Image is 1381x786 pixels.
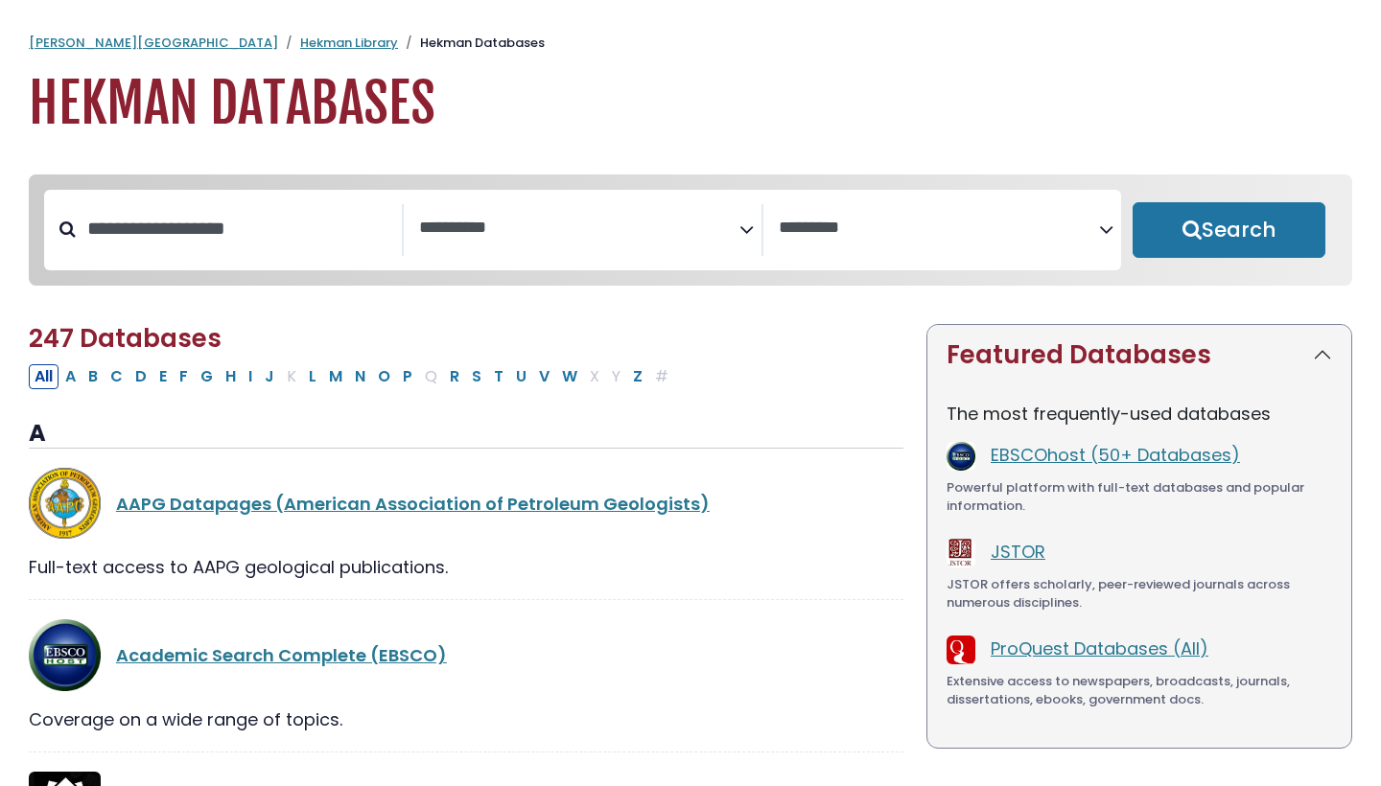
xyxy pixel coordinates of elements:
a: EBSCOhost (50+ Databases) [991,443,1240,467]
nav: breadcrumb [29,34,1352,53]
textarea: Search [419,219,739,239]
a: JSTOR [991,540,1045,564]
button: Featured Databases [927,325,1351,385]
a: Academic Search Complete (EBSCO) [116,643,447,667]
button: Filter Results S [466,364,487,389]
button: Filter Results G [195,364,219,389]
div: Extensive access to newspapers, broadcasts, journals, dissertations, ebooks, government docs. [947,672,1332,709]
button: Filter Results D [129,364,152,389]
button: Filter Results V [533,364,555,389]
button: Filter Results N [349,364,371,389]
a: [PERSON_NAME][GEOGRAPHIC_DATA] [29,34,278,52]
div: Coverage on a wide range of topics. [29,706,903,732]
p: The most frequently-used databases [947,401,1332,427]
button: Submit for Search Results [1133,202,1325,258]
button: Filter Results U [510,364,532,389]
input: Search database by title or keyword [76,213,402,244]
div: Full-text access to AAPG geological publications. [29,554,903,580]
button: Filter Results H [220,364,242,389]
a: ProQuest Databases (All) [991,636,1208,660]
span: 247 Databases [29,321,222,356]
div: Alpha-list to filter by first letter of database name [29,363,676,387]
button: Filter Results R [444,364,465,389]
button: Filter Results J [259,364,280,389]
a: Hekman Library [300,34,398,52]
button: Filter Results P [397,364,418,389]
button: Filter Results I [243,364,258,389]
button: All [29,364,59,389]
button: Filter Results T [488,364,509,389]
button: Filter Results L [303,364,322,389]
h3: A [29,420,903,449]
button: Filter Results W [556,364,583,389]
button: Filter Results E [153,364,173,389]
div: Powerful platform with full-text databases and popular information. [947,478,1332,516]
textarea: Search [779,219,1099,239]
a: AAPG Datapages (American Association of Petroleum Geologists) [116,492,710,516]
div: JSTOR offers scholarly, peer-reviewed journals across numerous disciplines. [947,575,1332,613]
h1: Hekman Databases [29,72,1352,136]
button: Filter Results O [372,364,396,389]
button: Filter Results A [59,364,82,389]
button: Filter Results Z [627,364,648,389]
nav: Search filters [29,174,1352,286]
button: Filter Results B [82,364,104,389]
button: Filter Results F [174,364,194,389]
li: Hekman Databases [398,34,545,53]
button: Filter Results C [105,364,129,389]
button: Filter Results M [323,364,348,389]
